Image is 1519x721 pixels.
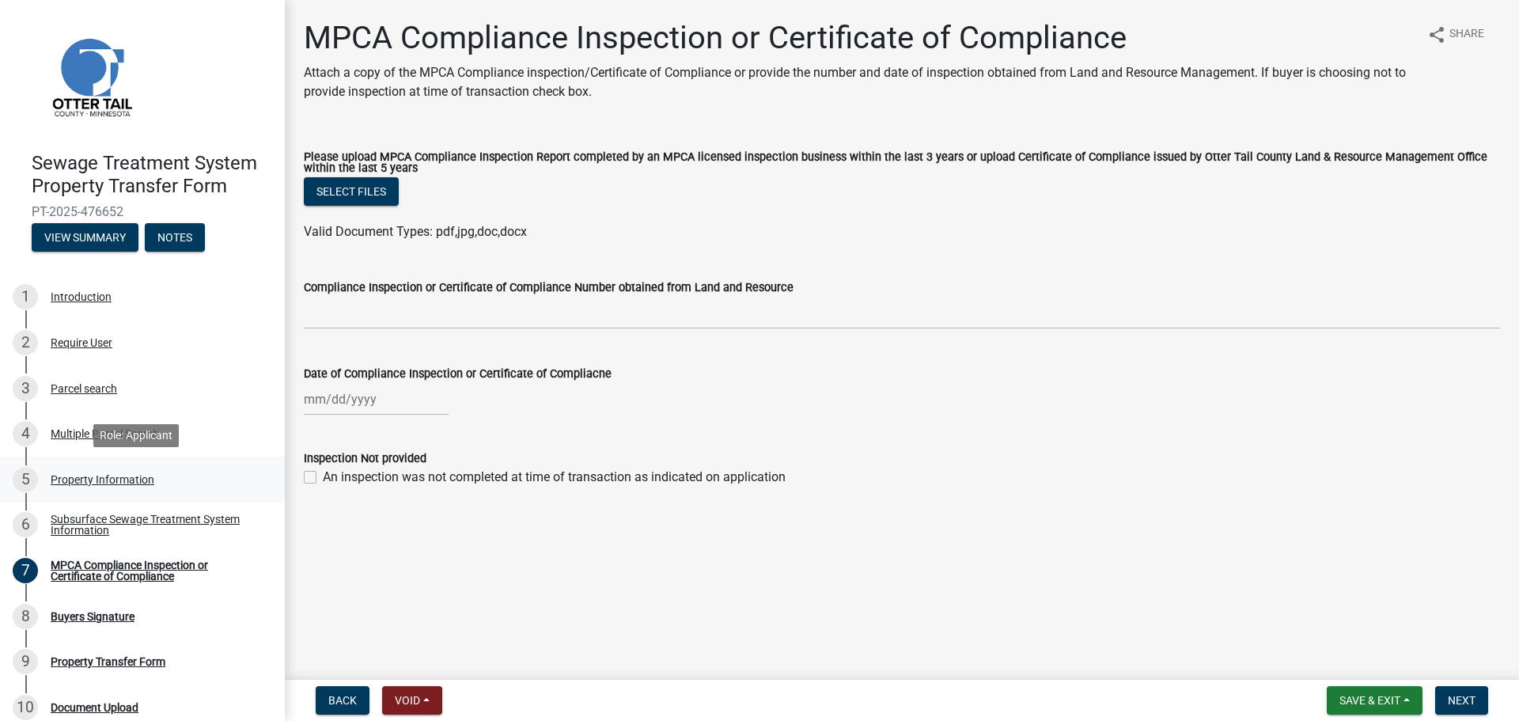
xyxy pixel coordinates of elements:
[304,283,794,294] label: Compliance Inspection or Certificate of Compliance Number obtained from Land and Resource
[316,686,369,715] button: Back
[13,695,38,720] div: 10
[32,223,138,252] button: View Summary
[51,702,138,713] div: Document Upload
[13,330,38,355] div: 2
[32,152,272,198] h4: Sewage Treatment System Property Transfer Form
[51,291,112,302] div: Introduction
[1448,694,1475,707] span: Next
[51,560,259,582] div: MPCA Compliance Inspection or Certificate of Compliance
[1415,19,1497,50] button: shareShare
[51,474,154,485] div: Property Information
[304,369,612,380] label: Date of Compliance Inspection or Certificate of Compliacne
[32,204,253,219] span: PT-2025-476652
[323,468,786,487] label: An inspection was not completed at time of transaction as indicated on application
[304,224,527,239] span: Valid Document Types: pdf,jpg,doc,docx
[51,337,112,348] div: Require User
[93,424,179,447] div: Role: Applicant
[51,611,134,622] div: Buyers Signature
[1435,686,1488,715] button: Next
[32,232,138,245] wm-modal-confirm: Summary
[1449,25,1484,44] span: Share
[304,152,1500,175] label: Please upload MPCA Compliance Inspection Report completed by an MPCA licensed inspection business...
[51,514,259,536] div: Subsurface Sewage Treatment System Information
[395,694,420,707] span: Void
[304,177,399,206] button: Select files
[304,453,426,465] label: Inspection Not provided
[145,232,205,245] wm-modal-confirm: Notes
[382,686,442,715] button: Void
[13,421,38,446] div: 4
[13,512,38,537] div: 6
[1339,694,1400,707] span: Save & Exit
[1427,25,1446,44] i: share
[32,17,150,135] img: Otter Tail County, Minnesota
[51,428,159,439] div: Multiple Parcel Search
[51,383,117,394] div: Parcel search
[13,467,38,492] div: 5
[304,383,449,416] input: mm/dd/yyyy
[1327,686,1422,715] button: Save & Exit
[13,649,38,674] div: 9
[13,604,38,629] div: 8
[51,656,165,667] div: Property Transfer Form
[145,223,205,252] button: Notes
[13,558,38,583] div: 7
[13,284,38,309] div: 1
[304,63,1415,101] p: Attach a copy of the MPCA Compliance inspection/Certificate of Compliance or provide the number a...
[13,376,38,401] div: 3
[328,694,357,707] span: Back
[304,19,1415,57] h1: MPCA Compliance Inspection or Certificate of Compliance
